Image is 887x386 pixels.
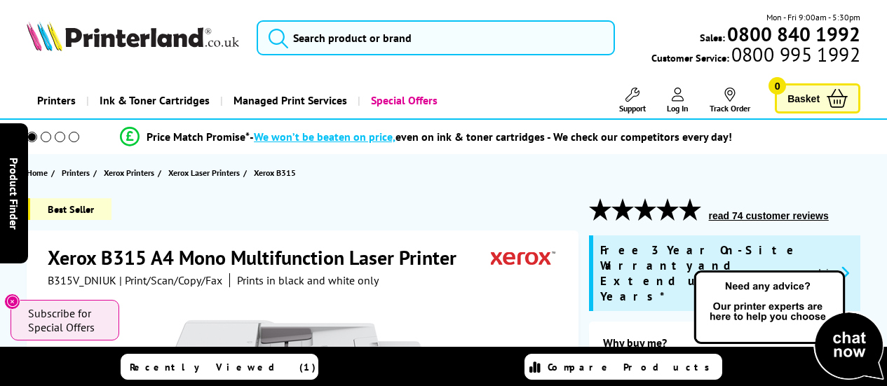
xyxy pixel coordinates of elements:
[250,130,732,144] div: - even on ink & toner cartridges - We check our competitors every day!
[768,77,786,95] span: 0
[729,48,860,61] span: 0800 995 1992
[600,242,803,304] span: Free 3 Year On-Site Warranty and Extend up to 5 Years*
[86,83,220,118] a: Ink & Toner Cartridges
[130,361,316,373] span: Recently Viewed (1)
[27,165,48,180] span: Home
[619,88,646,113] a: Support
[119,273,222,287] span: | Print/Scan/Copy/Fax
[168,165,240,180] span: Xerox Laser Printers
[667,103,689,113] span: Log In
[168,165,243,180] a: Xerox Laser Printers
[548,361,717,373] span: Compare Products
[766,11,860,24] span: Mon - Fri 9:00am - 5:30pm
[100,83,210,118] span: Ink & Toner Cartridges
[603,336,846,357] div: Why buy me?
[491,244,555,270] img: Xerox
[48,273,116,287] span: B315V_DNIUK
[254,130,395,144] span: We won’t be beaten on price,
[727,21,860,47] b: 0800 840 1992
[725,27,860,41] a: 0800 840 1992
[27,83,86,118] a: Printers
[147,130,250,144] span: Price Match Promise*
[237,273,379,287] i: Prints in black and white only
[775,83,860,113] a: Basket 0
[27,165,51,180] a: Home
[28,306,105,334] span: Subscribe for Special Offers
[705,209,833,222] button: read 74 customer reviews
[667,88,689,113] a: Log In
[7,125,845,149] li: modal_Promise
[700,31,725,44] span: Sales:
[104,165,158,180] a: Xerox Printers
[48,244,470,270] h1: Xerox B315 A4 Mono Multifunction Laser Printer
[691,268,887,383] img: Open Live Chat window
[358,83,448,118] a: Special Offers
[254,165,296,180] span: Xerox B315
[27,198,111,220] span: Best Seller
[104,165,154,180] span: Xerox Printers
[62,165,90,180] span: Printers
[121,354,318,380] a: Recently Viewed (1)
[254,165,299,180] a: Xerox B315
[62,165,93,180] a: Printers
[710,88,750,113] a: Track Order
[27,21,239,54] a: Printerland Logo
[651,48,860,64] span: Customer Service:
[787,89,820,108] span: Basket
[524,354,722,380] a: Compare Products
[809,265,853,281] button: promo-description
[220,83,358,118] a: Managed Print Services
[7,157,21,229] span: Product Finder
[4,294,20,310] button: Close
[257,20,615,55] input: Search product or brand
[27,21,239,51] img: Printerland Logo
[619,103,646,113] span: Support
